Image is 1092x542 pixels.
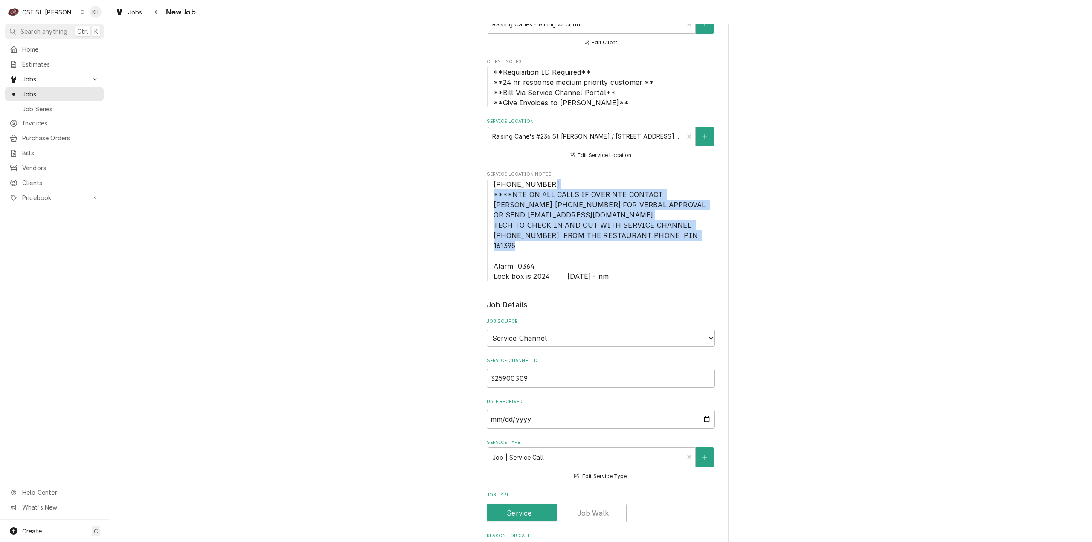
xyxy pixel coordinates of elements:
[22,528,42,535] span: Create
[22,75,87,84] span: Jobs
[487,398,715,405] label: Date Received
[5,42,104,56] a: Home
[487,492,715,522] div: Job Type
[487,299,715,310] legend: Job Details
[5,116,104,130] a: Invoices
[5,87,104,101] a: Jobs
[702,133,707,139] svg: Create New Location
[5,161,104,175] a: Vendors
[487,58,715,107] div: Client Notes
[487,357,715,364] label: Service Channel ID
[573,471,628,481] button: Edit Service Type
[5,191,104,205] a: Go to Pricebook
[8,6,20,18] div: C
[5,500,104,514] a: Go to What's New
[112,5,146,19] a: Jobs
[22,104,99,113] span: Job Series
[487,171,715,281] div: Service Location Notes
[22,178,99,187] span: Clients
[487,533,715,539] label: Reason For Call
[94,27,98,36] span: K
[583,38,619,48] button: Edit Client
[487,6,715,48] div: Client
[5,485,104,499] a: Go to Help Center
[22,45,99,54] span: Home
[22,60,99,69] span: Estimates
[487,179,715,281] span: Service Location Notes
[487,58,715,65] span: Client Notes
[5,176,104,190] a: Clients
[487,439,715,446] label: Service Type
[90,6,102,18] div: KH
[487,357,715,388] div: Service Channel ID
[5,72,104,86] a: Go to Jobs
[494,180,708,281] span: [PHONE_NUMBER] ****NTE ON ALL CALLS IF OVER NTE CONTACT [PERSON_NAME] [PHONE_NUMBER] FOR VERBAL A...
[8,6,20,18] div: CSI St. Louis's Avatar
[487,118,715,160] div: Service Location
[22,119,99,128] span: Invoices
[22,90,99,99] span: Jobs
[494,68,654,107] span: **Requisition ID Required** **24 hr response medium priority customer ** **Bill Via Service Chann...
[5,146,104,160] a: Bills
[20,27,67,36] span: Search anything
[5,24,104,39] button: Search anythingCtrlK
[569,150,633,161] button: Edit Service Location
[5,102,104,116] a: Job Series
[487,118,715,125] label: Service Location
[22,8,78,17] div: CSI St. [PERSON_NAME]
[487,67,715,108] span: Client Notes
[702,455,707,461] svg: Create New Service
[696,447,714,467] button: Create New Service
[487,398,715,429] div: Date Received
[487,318,715,347] div: Job Source
[5,57,104,71] a: Estimates
[150,5,163,19] button: Navigate back
[94,527,98,536] span: C
[128,8,142,17] span: Jobs
[22,148,99,157] span: Bills
[487,410,715,429] input: yyyy-mm-dd
[22,488,99,497] span: Help Center
[487,439,715,481] div: Service Type
[22,163,99,172] span: Vendors
[22,193,87,202] span: Pricebook
[5,131,104,145] a: Purchase Orders
[487,171,715,178] span: Service Location Notes
[22,133,99,142] span: Purchase Orders
[696,127,714,146] button: Create New Location
[90,6,102,18] div: Kelsey Hetlage's Avatar
[487,492,715,499] label: Job Type
[22,503,99,512] span: What's New
[487,318,715,325] label: Job Source
[163,6,196,18] span: New Job
[77,27,88,36] span: Ctrl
